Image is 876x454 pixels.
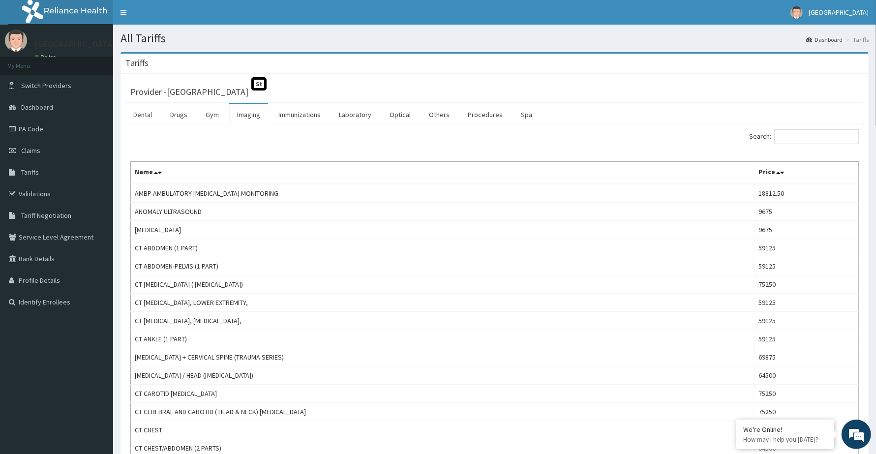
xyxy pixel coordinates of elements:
[21,211,71,220] span: Tariff Negotiation
[755,275,859,294] td: 75250
[131,221,755,239] td: [MEDICAL_DATA]
[774,129,859,144] input: Search:
[5,269,187,303] textarea: Type your message and hit 'Enter'
[755,239,859,257] td: 59125
[130,88,248,96] h3: Provider - [GEOGRAPHIC_DATA]
[57,124,136,223] span: We're online!
[198,104,227,125] a: Gym
[271,104,329,125] a: Immunizations
[513,104,540,125] a: Spa
[421,104,457,125] a: Others
[749,129,859,144] label: Search:
[809,8,869,17] span: [GEOGRAPHIC_DATA]
[131,257,755,275] td: CT ABDOMEN-PELVIS (1 PART)
[755,221,859,239] td: 9675
[21,146,40,155] span: Claims
[331,104,379,125] a: Laboratory
[131,312,755,330] td: CT [MEDICAL_DATA], [MEDICAL_DATA],
[755,184,859,203] td: 18812.50
[251,77,267,91] span: St
[755,203,859,221] td: 9675
[382,104,419,125] a: Optical
[162,104,195,125] a: Drugs
[806,35,843,44] a: Dashboard
[755,385,859,403] td: 75250
[790,6,803,19] img: User Image
[755,162,859,184] th: Price
[743,435,827,444] p: How may I help you today?
[755,330,859,348] td: 59125
[161,5,185,29] div: Minimize live chat window
[18,49,40,74] img: d_794563401_company_1708531726252_794563401
[229,104,268,125] a: Imaging
[755,348,859,366] td: 69875
[121,32,869,45] h1: All Tariffs
[131,294,755,312] td: CT [MEDICAL_DATA], LOWER EXTREMITY,
[131,203,755,221] td: ANOMALY ULTRASOUND
[34,54,58,61] a: Online
[131,366,755,385] td: [MEDICAL_DATA] / HEAD ([MEDICAL_DATA])
[131,330,755,348] td: CT ANKLE (1 PART)
[131,403,755,421] td: CT CEREBRAL AND CAROTID ( HEAD & NECK) [MEDICAL_DATA]
[5,30,27,52] img: User Image
[125,59,149,67] h3: Tariffs
[844,35,869,44] li: Tariffs
[131,239,755,257] td: CT ABDOMEN (1 PART)
[755,257,859,275] td: 59125
[755,366,859,385] td: 64500
[460,104,511,125] a: Procedures
[51,55,165,68] div: Chat with us now
[131,385,755,403] td: CT CAROTID [MEDICAL_DATA]
[131,184,755,203] td: AMBP AMBULATORY [MEDICAL_DATA] MONITORING
[131,275,755,294] td: CT [MEDICAL_DATA] ( [MEDICAL_DATA])
[131,162,755,184] th: Name
[34,40,116,49] p: [GEOGRAPHIC_DATA]
[21,81,71,90] span: Switch Providers
[21,103,53,112] span: Dashboard
[755,403,859,421] td: 75250
[131,421,755,439] td: CT CHEST
[743,425,827,434] div: We're Online!
[21,168,39,177] span: Tariffs
[125,104,160,125] a: Dental
[131,348,755,366] td: [MEDICAL_DATA] + CERVICAL SPINE (TRAUMA SERIES)
[755,294,859,312] td: 59125
[755,312,859,330] td: 59125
